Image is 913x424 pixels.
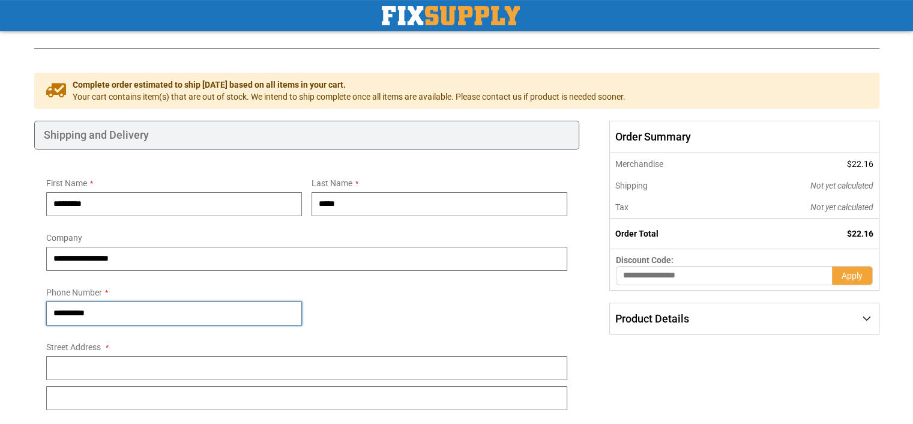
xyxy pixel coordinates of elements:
[847,159,873,169] span: $22.16
[34,10,879,36] h1: Check Out
[609,121,879,153] span: Order Summary
[73,79,625,91] span: Complete order estimated to ship [DATE] based on all items in your cart.
[312,178,352,188] span: Last Name
[842,271,863,280] span: Apply
[46,288,102,297] span: Phone Number
[382,6,520,25] img: Fix Industrial Supply
[46,342,101,352] span: Street Address
[615,181,648,190] span: Shipping
[810,202,873,212] span: Not yet calculated
[610,196,729,219] th: Tax
[382,6,520,25] a: store logo
[616,255,673,265] span: Discount Code:
[46,178,87,188] span: First Name
[832,266,873,285] button: Apply
[34,121,580,150] div: Shipping and Delivery
[847,229,873,238] span: $22.16
[615,312,689,325] span: Product Details
[810,181,873,190] span: Not yet calculated
[610,153,729,175] th: Merchandise
[615,229,658,238] strong: Order Total
[73,91,625,103] span: Your cart contains item(s) that are out of stock. We intend to ship complete once all items are a...
[46,233,82,243] span: Company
